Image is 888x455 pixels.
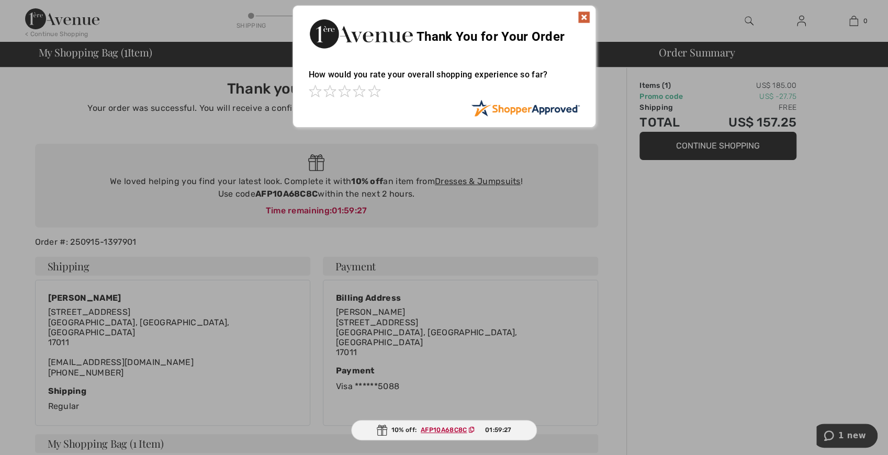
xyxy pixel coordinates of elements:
[351,420,537,440] div: 10% off:
[309,59,580,99] div: How would you rate your overall shopping experience so far?
[22,7,50,17] span: 1 new
[578,11,590,24] img: x
[421,426,467,434] ins: AFP10A68C8C
[485,425,511,435] span: 01:59:27
[377,425,387,436] img: Gift.svg
[417,29,565,44] span: Thank You for Your Order
[309,16,413,51] img: Thank You for Your Order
